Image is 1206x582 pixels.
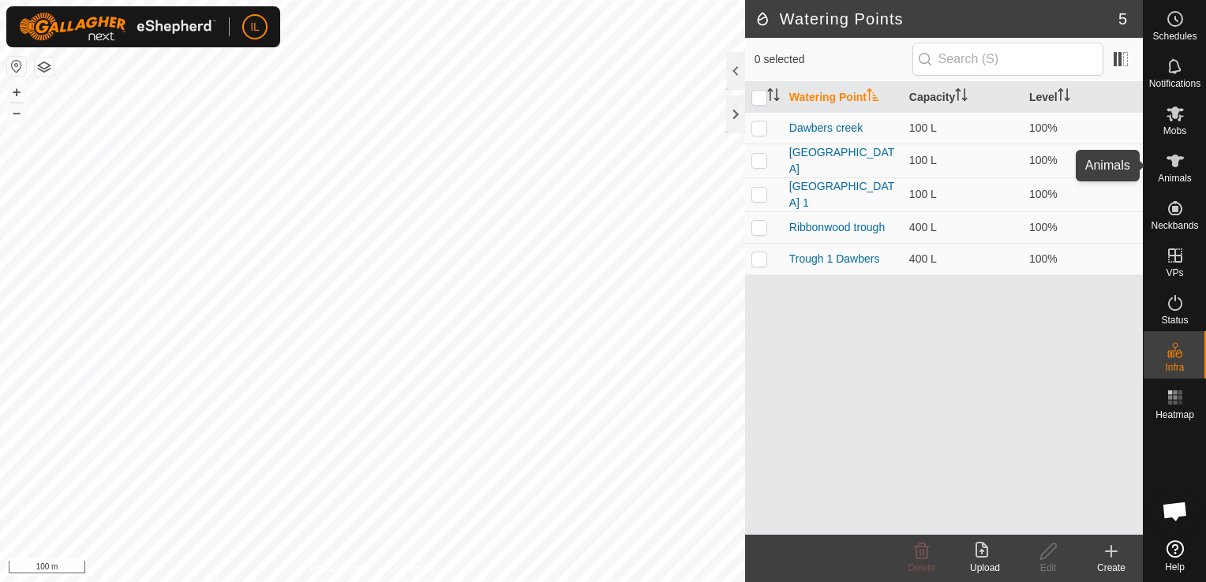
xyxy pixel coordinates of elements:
[903,243,1023,274] td: 400 L
[7,83,26,102] button: +
[955,91,968,103] p-sorticon: Activate to sort
[789,252,880,265] a: Trough 1 Dawbers
[767,91,780,103] p-sorticon: Activate to sort
[789,146,895,175] a: [GEOGRAPHIC_DATA]
[903,112,1023,144] td: 100 L
[1029,152,1137,169] div: 100%
[912,43,1103,76] input: Search (S)
[388,561,435,576] a: Contact Us
[310,561,369,576] a: Privacy Policy
[1058,91,1070,103] p-sorticon: Activate to sort
[35,58,54,76] button: Map Layers
[789,221,885,233] a: Ribbonwood trough
[867,91,879,103] p-sorticon: Activate to sort
[903,82,1023,113] th: Capacity
[1029,251,1137,267] div: 100%
[1152,487,1199,535] div: Open chat
[1155,410,1194,420] span: Heatmap
[1017,561,1080,575] div: Edit
[1080,561,1143,575] div: Create
[789,180,895,209] a: [GEOGRAPHIC_DATA] 1
[789,121,863,134] a: Dawbers creek
[908,562,936,573] span: Delete
[1161,315,1188,325] span: Status
[953,561,1017,575] div: Upload
[19,13,216,41] img: Gallagher Logo
[1166,268,1183,278] span: VPs
[1023,82,1143,113] th: Level
[783,82,903,113] th: Watering Point
[1165,363,1184,372] span: Infra
[1149,79,1200,88] span: Notifications
[1165,562,1185,572] span: Help
[7,57,26,76] button: Reset Map
[1029,186,1137,203] div: 100%
[755,51,912,68] span: 0 selected
[1029,219,1137,236] div: 100%
[903,211,1023,243] td: 400 L
[755,9,1118,28] h2: Watering Points
[1152,32,1197,41] span: Schedules
[7,103,26,122] button: –
[1158,173,1192,183] span: Animals
[1144,534,1206,578] a: Help
[250,19,260,35] span: IL
[903,177,1023,211] td: 100 L
[1163,126,1186,136] span: Mobs
[903,144,1023,177] td: 100 L
[1118,7,1127,31] span: 5
[1029,120,1137,136] div: 100%
[1151,221,1198,230] span: Neckbands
